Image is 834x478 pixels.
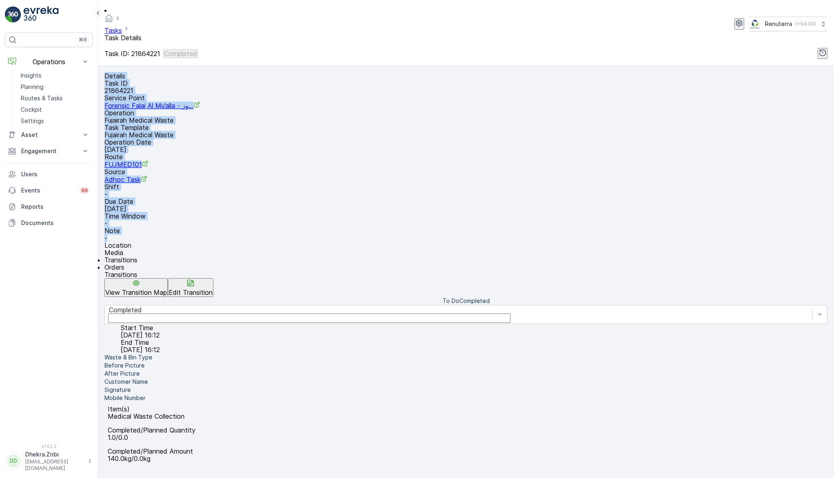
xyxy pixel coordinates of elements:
[104,242,827,249] p: Location
[5,127,93,143] button: Asset
[25,459,84,472] p: [EMAIL_ADDRESS][DOMAIN_NAME]
[5,450,93,472] button: DDDhekra.Zribi[EMAIL_ADDRESS][DOMAIN_NAME]
[21,71,41,80] p: Insights
[104,160,148,169] a: FUJMED101
[7,454,20,467] div: DD
[104,153,827,160] p: Route
[104,386,131,394] p: Signature
[17,70,93,81] a: Insights
[795,21,816,27] p: ( +04:00 )
[163,49,198,58] button: Completed
[21,94,63,102] p: Routes & Tasks
[121,346,160,354] span: [DATE] 16:12
[104,394,146,402] p: Mobile Number
[104,183,827,190] p: Shift
[5,444,93,449] span: v 1.52.2
[104,72,827,80] p: Details
[21,186,75,195] p: Events
[25,450,84,459] p: Dhekra.Zribi
[105,289,167,296] p: View Transition Map
[104,212,827,220] p: Time Window
[104,198,827,205] p: Due Date
[104,138,827,146] p: Operation Date
[21,203,89,211] p: Reports
[104,124,827,131] p: Task Template
[121,324,160,331] p: Start Time
[79,37,87,43] p: ⌘B
[81,187,88,194] p: 99
[104,26,122,35] a: Tasks
[104,361,145,370] p: Before Picture
[121,331,160,339] span: [DATE] 16:12
[104,117,827,124] p: Fujairah Medical Waste
[121,339,160,346] p: End Time
[21,219,89,227] p: Documents
[108,413,824,420] p: Medical Waste Collection
[104,146,827,153] p: [DATE]
[104,34,141,42] span: Task Details
[108,455,824,462] p: 140.0kg/0.0kg
[21,117,44,125] p: Settings
[108,405,824,413] p: Item(s)
[104,278,168,297] button: View Transition Map
[749,19,762,28] img: Screenshot_2024-07-26_at_13.33.01.png
[104,190,827,198] p: -
[17,81,93,93] a: Planning
[104,87,827,94] p: 21864221
[104,102,200,110] a: Forensic Falaj Al Mu’alla - وز...
[168,278,213,297] button: Edit Transition
[5,215,93,231] a: Documents
[443,297,459,305] p: To Do
[109,306,808,314] div: Completed
[5,166,93,182] a: Users
[169,289,213,296] p: Edit Transition
[21,106,42,114] p: Cockpit
[21,83,43,91] p: Planning
[104,16,113,24] a: Homepage
[5,6,21,23] img: logo
[104,256,137,264] span: Transitions
[108,434,824,441] p: 1.0/0.0
[104,80,827,87] p: Task ID
[17,93,93,104] a: Routes & Tasks
[21,147,76,155] p: Engagement
[5,199,93,215] a: Reports
[5,54,93,70] button: Operations
[104,205,827,212] p: [DATE]
[104,168,827,175] p: Source
[104,353,152,361] p: Waste & Bin Type
[24,6,59,23] img: logo_light-DOdMpM7g.png
[104,227,827,234] p: Note
[17,104,93,115] a: Cockpit
[765,20,792,28] p: Renuterra
[108,448,824,455] p: Completed/Planned Amount
[104,370,140,378] p: After Picture
[164,50,197,57] p: Completed
[104,175,147,184] a: Adhoc Task
[21,170,89,178] p: Users
[104,109,827,117] p: Operation
[104,249,827,256] p: Media
[5,182,93,199] a: Events99
[104,378,148,386] p: Customer Name
[104,263,124,271] span: Orders
[459,297,490,305] p: Completed
[104,131,827,138] p: Fujairah Medical Waste
[21,131,76,139] p: Asset
[17,115,93,127] a: Settings
[104,94,827,102] p: Service Point
[21,58,76,65] p: Operations
[104,271,827,278] p: Transitions
[108,426,824,434] p: Completed/Planned Quantity
[104,234,827,242] p: -
[749,17,827,31] button: Renuterra(+04:00)
[104,50,160,57] p: Task ID: 21864221
[5,143,93,159] button: Engagement
[104,220,827,227] p: -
